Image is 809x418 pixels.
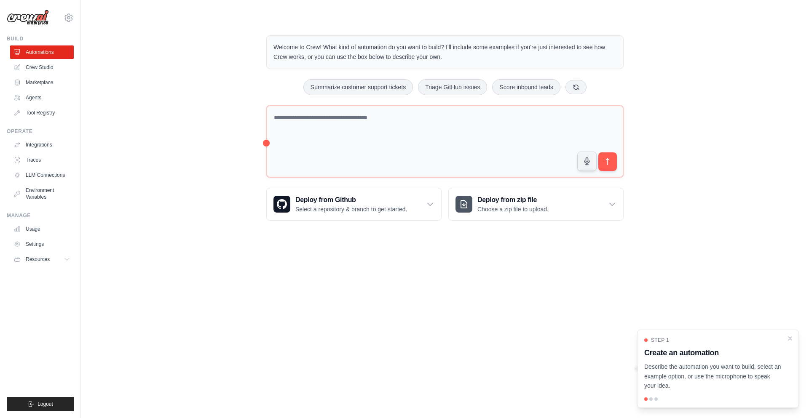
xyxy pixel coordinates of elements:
p: Describe the automation you want to build, select an example option, or use the microphone to spe... [644,362,782,391]
span: Logout [38,401,53,407]
button: Score inbound leads [492,79,560,95]
a: Crew Studio [10,61,74,74]
a: Tool Registry [10,106,74,120]
button: Resources [10,253,74,266]
h3: Create an automation [644,347,782,359]
a: Traces [10,153,74,167]
span: Step 1 [651,337,669,343]
button: Close walkthrough [787,335,793,342]
a: Marketplace [10,76,74,89]
h3: Deploy from Github [295,195,407,205]
button: Triage GitHub issues [418,79,487,95]
p: Select a repository & branch to get started. [295,205,407,213]
p: Welcome to Crew! What kind of automation do you want to build? I'll include some examples if you'... [273,43,616,62]
img: Logo [7,10,49,26]
a: Environment Variables [10,184,74,204]
iframe: Chat Widget [767,378,809,418]
h3: Deploy from zip file [477,195,549,205]
a: LLM Connections [10,168,74,182]
p: Choose a zip file to upload. [477,205,549,213]
button: Logout [7,397,74,411]
a: Usage [10,222,74,236]
button: Summarize customer support tickets [303,79,413,95]
div: Operate [7,128,74,135]
div: Build [7,35,74,42]
a: Agents [10,91,74,104]
a: Automations [10,45,74,59]
a: Integrations [10,138,74,152]
div: Manage [7,212,74,219]
a: Settings [10,237,74,251]
span: Resources [26,256,50,263]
